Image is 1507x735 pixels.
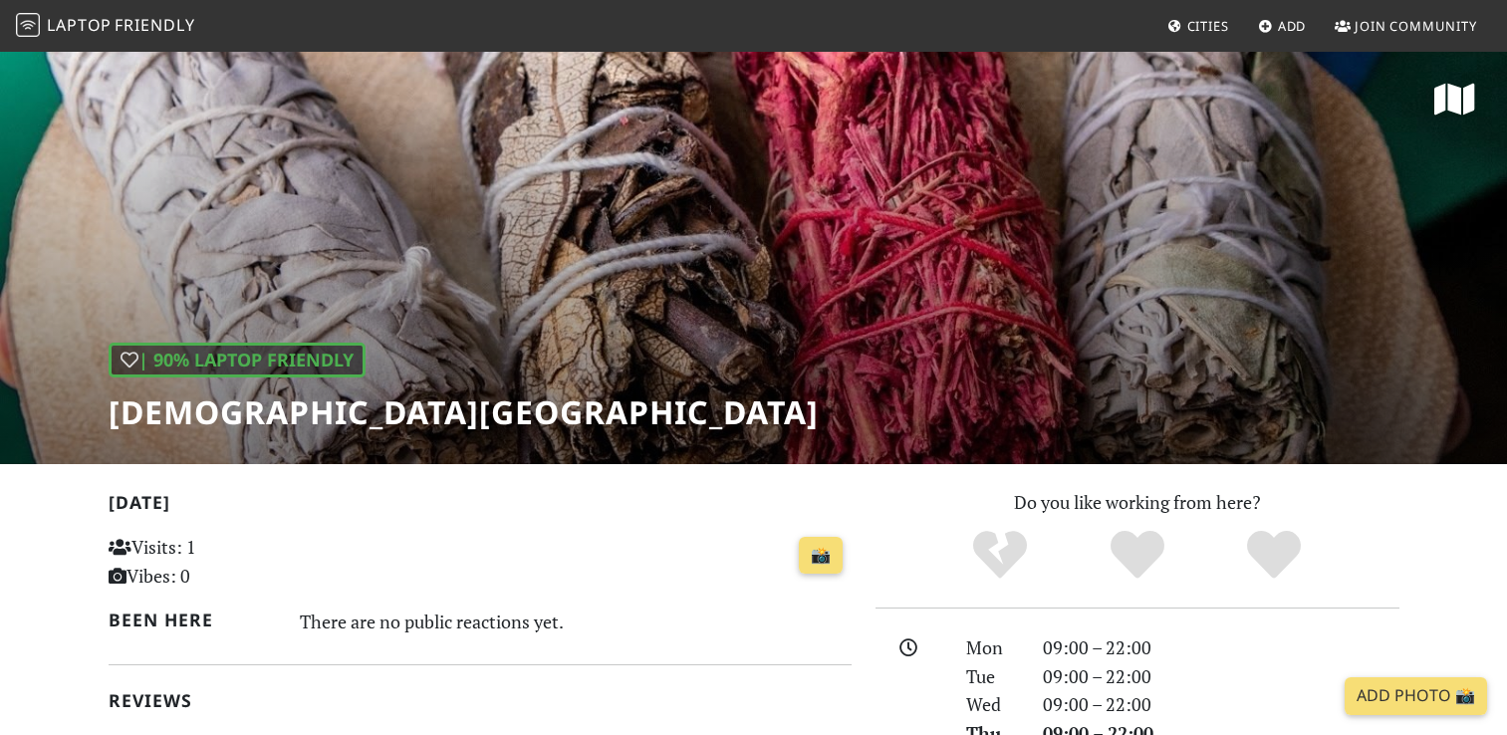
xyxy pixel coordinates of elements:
a: Join Community [1327,8,1485,44]
h2: Been here [109,610,277,630]
h1: [DEMOGRAPHIC_DATA][GEOGRAPHIC_DATA] [109,393,819,431]
span: Friendly [115,14,194,36]
a: LaptopFriendly LaptopFriendly [16,9,195,44]
a: Add Photo 📸 [1345,677,1487,715]
a: Cities [1159,8,1237,44]
span: Cities [1187,17,1229,35]
div: | 90% Laptop Friendly [109,343,366,377]
h2: Reviews [109,690,852,711]
div: Mon [954,633,1030,662]
div: 09:00 – 22:00 [1031,662,1411,691]
a: 📸 [799,537,843,575]
span: Laptop [47,14,112,36]
div: Wed [954,690,1030,719]
p: Do you like working from here? [876,488,1399,517]
div: Tue [954,662,1030,691]
a: Add [1250,8,1315,44]
div: 09:00 – 22:00 [1031,690,1411,719]
div: Definitely! [1205,528,1343,583]
span: Join Community [1355,17,1477,35]
p: Visits: 1 Vibes: 0 [109,533,341,591]
div: There are no public reactions yet. [300,606,852,637]
div: No [931,528,1069,583]
span: Add [1278,17,1307,35]
div: Yes [1069,528,1206,583]
img: LaptopFriendly [16,13,40,37]
div: 09:00 – 22:00 [1031,633,1411,662]
h2: [DATE] [109,492,852,521]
